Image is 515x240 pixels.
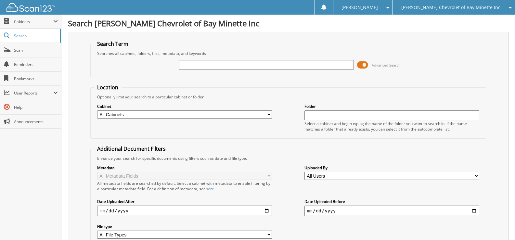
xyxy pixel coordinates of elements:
[14,90,53,96] span: User Reports
[304,206,479,216] input: end
[14,119,58,124] span: Announcements
[97,165,272,171] label: Metadata
[206,186,214,192] a: here
[94,51,483,56] div: Searches all cabinets, folders, files, metadata, and keywords
[14,33,57,39] span: Search
[304,199,479,204] label: Date Uploaded Before
[401,6,500,9] span: [PERSON_NAME] Chevrolet of Bay Minette Inc
[94,145,169,152] legend: Additional Document Filters
[94,94,483,100] div: Optionally limit your search to a particular cabinet or folder
[14,19,53,24] span: Cabinets
[14,76,58,82] span: Bookmarks
[97,104,272,109] label: Cabinet
[97,206,272,216] input: start
[94,84,122,91] legend: Location
[68,18,509,29] h1: Search [PERSON_NAME] Chevrolet of Bay Minette Inc
[97,224,272,229] label: File type
[14,47,58,53] span: Scan
[97,181,272,192] div: All metadata fields are searched by default. Select a cabinet with metadata to enable filtering b...
[14,62,58,67] span: Reminders
[341,6,378,9] span: [PERSON_NAME]
[372,63,401,68] span: Advanced Search
[304,104,479,109] label: Folder
[304,165,479,171] label: Uploaded By
[14,105,58,110] span: Help
[304,121,479,132] div: Select a cabinet and begin typing the name of the folder you want to search in. If the name match...
[97,199,272,204] label: Date Uploaded After
[6,3,55,12] img: scan123-logo-white.svg
[94,40,132,47] legend: Search Term
[94,156,483,161] div: Enhance your search for specific documents using filters such as date and file type.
